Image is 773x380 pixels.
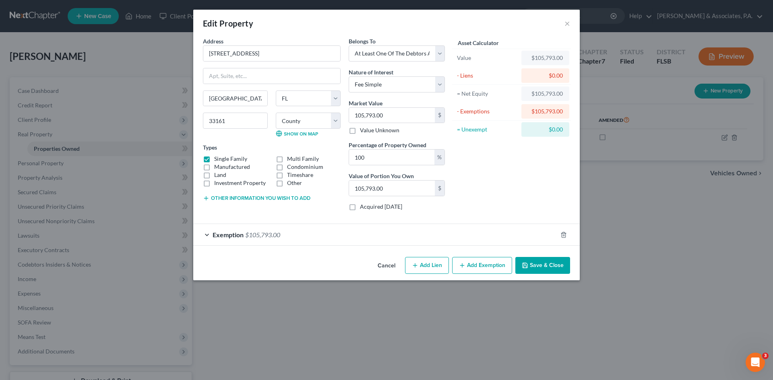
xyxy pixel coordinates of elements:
button: × [564,18,570,28]
label: Acquired [DATE] [360,203,402,211]
div: $ [435,108,444,123]
button: Add Exemption [452,257,512,274]
button: Add Lien [405,257,449,274]
div: = Net Equity [457,90,518,98]
label: Single Family [214,155,247,163]
label: Investment Property [214,179,266,187]
span: $105,793.00 [245,231,280,238]
label: Percentage of Property Owned [349,141,426,149]
input: 0.00 [349,150,434,165]
span: Address [203,38,223,45]
label: Condominium [287,163,323,171]
label: Multi Family [287,155,319,163]
input: Enter address... [203,46,340,61]
div: Edit Property [203,18,253,29]
div: - Liens [457,72,518,80]
input: 0.00 [349,181,435,196]
button: Cancel [371,258,402,274]
div: $0.00 [528,125,563,134]
div: $0.00 [528,72,563,80]
label: Value of Portion You Own [349,172,414,180]
button: Save & Close [515,257,570,274]
div: % [434,150,444,165]
label: Types [203,143,217,152]
label: Market Value [349,99,382,107]
div: - Exemptions [457,107,518,115]
div: = Unexempt [457,125,518,134]
div: $105,793.00 [528,54,563,62]
label: Timeshare [287,171,313,179]
button: Other information you wish to add [203,195,310,201]
div: $ [435,181,444,196]
label: Other [287,179,302,187]
input: Enter city... [203,91,267,106]
div: Value [457,54,518,62]
label: Asset Calculator [458,39,499,47]
label: Value Unknown [360,126,399,134]
label: Nature of Interest [349,68,393,76]
span: Belongs To [349,38,376,45]
input: Apt, Suite, etc... [203,68,340,84]
input: 0.00 [349,108,435,123]
div: $105,793.00 [528,107,563,115]
label: Manufactured [214,163,250,171]
input: Enter zip... [203,113,268,129]
span: Exemption [213,231,244,238]
iframe: Intercom live chat [746,353,765,372]
a: Show on Map [276,130,318,137]
label: Land [214,171,226,179]
span: 3 [762,353,769,359]
div: $105,793.00 [528,90,563,98]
